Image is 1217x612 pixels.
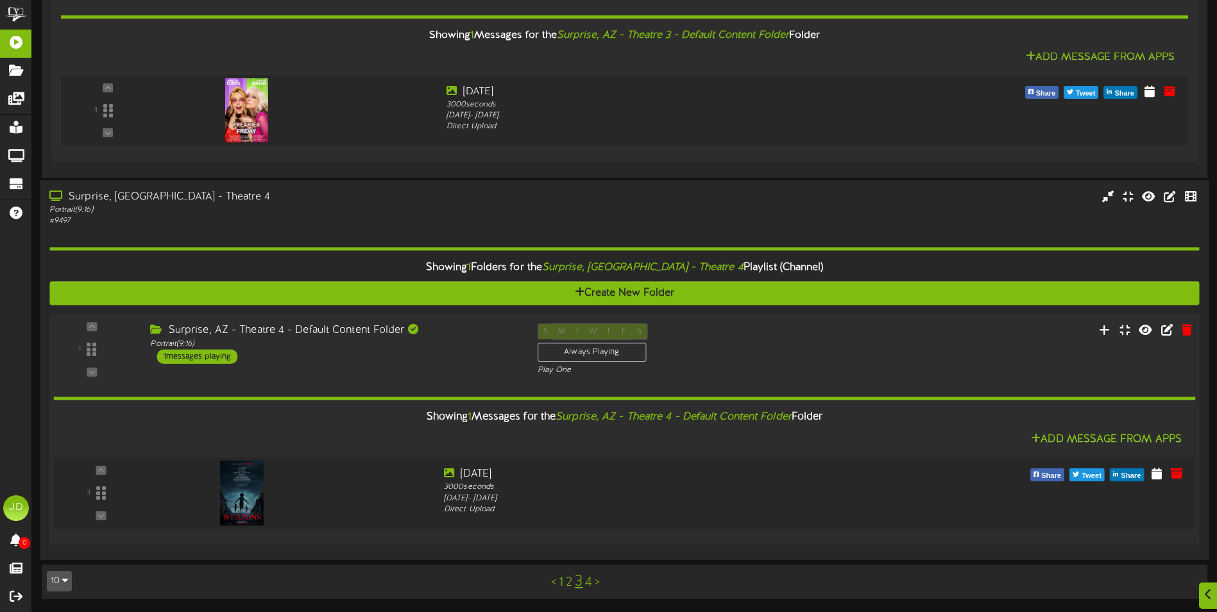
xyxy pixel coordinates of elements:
span: Share [1034,87,1059,101]
div: Showing Folders for the Playlist (Channel) [40,254,1209,282]
a: < [551,575,556,590]
div: [DATE] [444,467,900,482]
a: 1 [559,575,563,590]
span: 0 [19,537,30,549]
div: JD [3,495,29,521]
div: Showing Messages for the Folder [44,404,1205,431]
div: Direct Upload [444,504,900,515]
button: 10 [47,571,72,591]
img: b1dd1492-00d1-4b75-b0d0-ab43cf9d499f.jpg [220,461,264,525]
button: Create New Folder [49,282,1199,305]
button: Share [1103,86,1137,99]
span: 1 [467,262,471,273]
div: Portrait ( 9:16 ) [150,338,518,349]
span: Tweet [1079,469,1104,483]
button: Tweet [1064,86,1098,99]
div: Surprise, AZ - Theatre 4 - Default Content Folder [150,323,518,338]
div: Play One [538,365,808,376]
a: 2 [566,575,572,590]
button: Add Message From Apps [1027,431,1186,447]
div: [DATE] [447,85,897,99]
span: Tweet [1073,87,1098,101]
span: Share [1039,469,1064,483]
div: # 9497 [49,216,517,226]
i: Surprise, [GEOGRAPHIC_DATA] - Theatre 4 [542,262,744,273]
a: 4 [585,575,592,590]
button: Share [1030,468,1064,481]
i: Surprise, AZ - Theatre 3 - Default Content Folder [557,30,789,41]
button: Add Message From Apps [1022,49,1179,65]
a: 3 [575,574,583,590]
div: 3000 seconds [444,482,900,493]
div: 1 messages playing [157,350,238,364]
div: [DATE] - [DATE] [444,493,900,504]
span: Share [1118,469,1143,483]
div: Portrait ( 9:16 ) [49,205,517,216]
i: Surprise, AZ - Theatre 4 - Default Content Folder [556,411,792,423]
button: Tweet [1069,468,1105,481]
span: 1 [468,411,472,423]
div: Always Playing [538,343,646,362]
div: Showing Messages for the Folder [51,22,1198,49]
button: Share [1110,468,1144,481]
span: Share [1112,87,1137,101]
button: Share [1025,86,1059,99]
div: [DATE] - [DATE] [447,110,897,121]
div: 3000 seconds [447,99,897,110]
img: 9c2a3e1f-69c8-41c7-bdf6-ec5ace0ed9be.jpg [225,78,268,142]
span: 1 [470,30,474,41]
div: Surprise, [GEOGRAPHIC_DATA] - Theatre 4 [49,190,517,205]
a: > [595,575,600,590]
div: Direct Upload [447,121,897,132]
